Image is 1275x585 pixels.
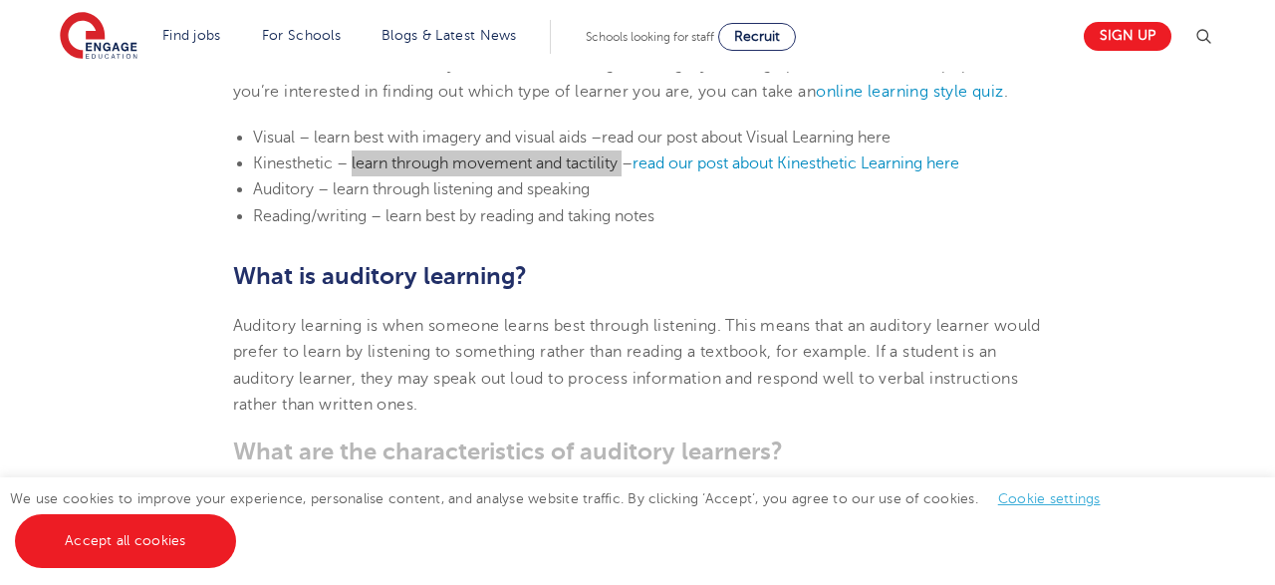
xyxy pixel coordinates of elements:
a: Cookie settings [998,491,1101,506]
b: What are the characteristics of auditory learners? [233,438,783,465]
a: read our post about Kinesthetic Learning here [633,154,959,172]
span: Visual – learn best with imagery and visual aids – [253,129,602,146]
a: Blogs & Latest News [382,28,517,43]
a: For Schools [262,28,341,43]
span: read our post about Visual Learning here [602,129,891,146]
a: online learning style quiz [816,83,1003,101]
span: Reading/writing – learn best by reading and taking notes [253,207,654,225]
span: There are four main learning styles, most people will be a mix of all three with one that takes p... [233,30,1041,101]
span: Schools looking for staff [586,30,714,44]
a: Sign up [1084,22,1171,51]
span: Recruit [734,29,780,44]
img: Engage Education [60,12,137,62]
span: Auditory – learn through listening and speaking [253,180,590,198]
span: Kinesthetic – learn through movement and tactility – [253,154,633,172]
span: . [1004,83,1008,101]
b: What is auditory learning? [233,262,527,290]
span: We use cookies to improve your experience, personalise content, and analyse website traffic. By c... [10,491,1121,548]
a: Find jobs [162,28,221,43]
a: Accept all cookies [15,514,236,568]
a: Recruit [718,23,796,51]
span: Auditory learning is when someone learns best through listening. This means that an auditory lear... [233,317,1041,414]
